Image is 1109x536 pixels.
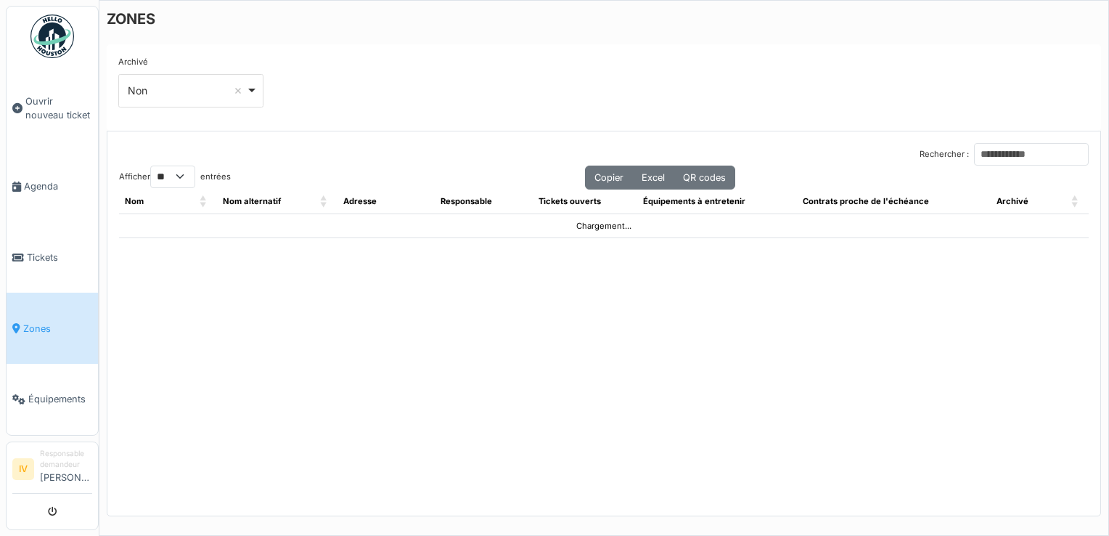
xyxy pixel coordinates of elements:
button: QR codes [674,166,735,190]
span: Tickets ouverts [539,196,601,206]
span: Nom alternatif: Activate to sort [320,190,329,214]
span: Nom [125,196,144,206]
span: Nom: Activate to sort [200,190,208,214]
a: Ouvrir nouveau ticket [7,66,98,151]
select: Afficherentrées [150,166,195,188]
span: Responsable [441,196,492,206]
button: Copier [585,166,633,190]
li: [PERSON_NAME] [40,448,92,490]
span: Zones [23,322,92,336]
a: Tickets [7,222,98,293]
a: Équipements [7,364,98,435]
td: Chargement... [119,214,1089,238]
span: Équipements à entretenir [643,196,745,206]
span: Équipements [28,392,92,406]
a: Zones [7,293,98,364]
span: Contrats proche de l'échéance [803,196,929,206]
a: Agenda [7,151,98,222]
h6: ZONES [107,10,155,28]
button: Remove item: 'false' [231,84,245,98]
span: Copier [594,172,623,183]
label: Rechercher : [920,148,969,161]
label: Afficher entrées [119,166,231,188]
span: Adresse [343,196,377,206]
span: Archivé [997,196,1028,206]
span: Tickets [27,251,92,264]
label: Archivé [118,56,148,68]
span: Agenda [24,179,92,193]
div: Responsable demandeur [40,448,92,471]
div: Non [128,83,246,98]
span: Archivé: Activate to sort [1071,190,1080,214]
button: Excel [632,166,674,190]
img: Badge_color-CXgf-gQk.svg [30,15,74,58]
span: Nom alternatif [223,196,281,206]
span: Ouvrir nouveau ticket [25,94,92,122]
a: IV Responsable demandeur[PERSON_NAME] [12,448,92,494]
span: QR codes [683,172,726,183]
li: IV [12,458,34,480]
span: Excel [642,172,665,183]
